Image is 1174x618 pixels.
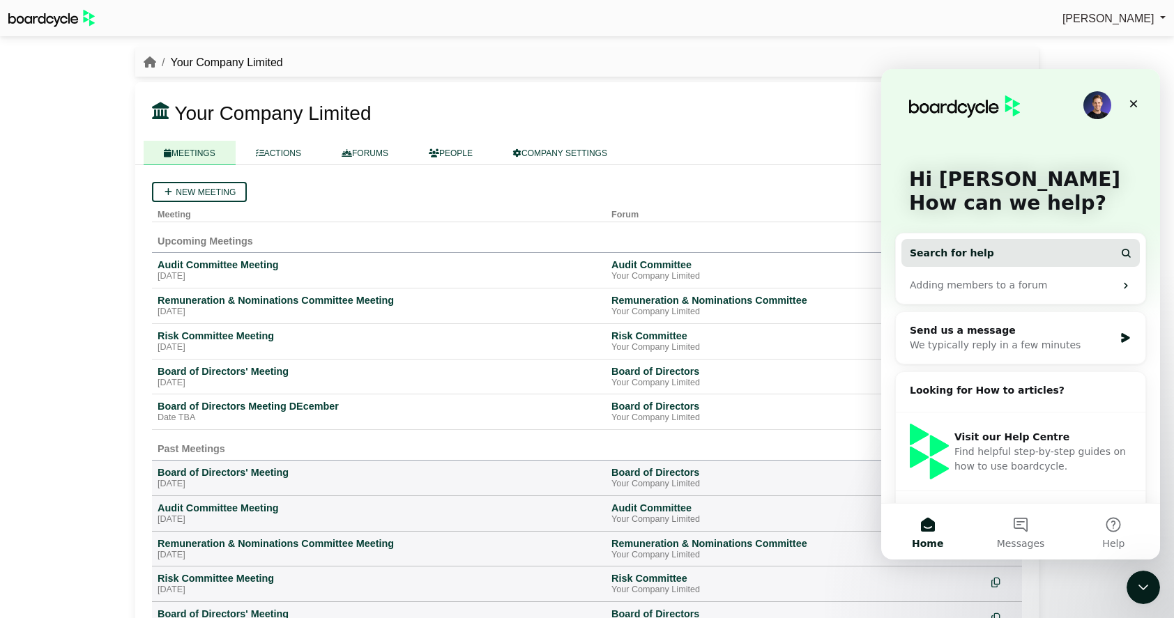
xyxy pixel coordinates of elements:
[144,54,283,72] nav: breadcrumb
[611,307,980,318] div: Your Company Limited
[611,365,980,378] div: Board of Directors
[158,342,600,353] div: [DATE]
[611,378,980,389] div: Your Company Limited
[611,572,980,585] div: Risk Committee
[158,585,600,596] div: [DATE]
[611,514,980,525] div: Your Company Limited
[8,10,95,27] img: BoardcycleBlackGreen-aaafeed430059cb809a45853b8cf6d952af9d84e6e89e1f1685b34bfd5cb7d64.svg
[611,466,980,479] div: Board of Directors
[611,342,980,353] div: Your Company Limited
[158,271,600,282] div: [DATE]
[1127,571,1160,604] iframe: Intercom live chat
[158,412,600,424] div: Date TBA
[611,502,980,514] div: Audit Committee
[611,412,980,424] div: Your Company Limited
[1062,13,1154,24] span: [PERSON_NAME]
[158,400,600,412] div: Board of Directors Meeting DEcember
[158,330,600,353] a: Risk Committee Meeting [DATE]
[1062,10,1166,28] a: [PERSON_NAME]
[611,258,980,282] a: Audit Committee Your Company Limited
[611,294,980,307] div: Remuneration & Nominations Committee
[158,235,253,247] span: Upcoming Meetings
[611,400,980,412] div: Board of Directors
[881,69,1160,559] iframe: Intercom live chat
[611,502,980,525] a: Audit Committee Your Company Limited
[174,102,371,124] span: Your Company Limited
[152,182,247,202] a: New meeting
[611,258,980,271] div: Audit Committee
[158,258,600,271] div: Audit Committee Meeting
[158,330,600,342] div: Risk Committee Meeting
[236,141,321,165] a: ACTIONS
[158,550,600,561] div: [DATE]
[611,271,980,282] div: Your Company Limited
[158,502,600,525] a: Audit Committee Meeting [DATE]
[158,572,600,585] div: Risk Committee Meeting
[611,572,980,596] a: Risk Committee Your Company Limited
[158,479,600,490] div: [DATE]
[158,365,600,378] div: Board of Directors' Meeting
[152,202,606,222] th: Meeting
[611,400,980,424] a: Board of Directors Your Company Limited
[611,294,980,318] a: Remuneration & Nominations Committee Your Company Limited
[156,54,283,72] li: Your Company Limited
[158,466,600,490] a: Board of Directors' Meeting [DATE]
[158,572,600,596] a: Risk Committee Meeting [DATE]
[321,141,409,165] a: FORUMS
[493,141,627,165] a: COMPANY SETTINGS
[158,307,600,318] div: [DATE]
[611,550,980,561] div: Your Company Limited
[158,514,600,525] div: [DATE]
[158,502,600,514] div: Audit Committee Meeting
[158,537,600,550] div: Remuneration & Nominations Committee Meeting
[611,537,980,550] div: Remuneration & Nominations Committee
[611,537,980,561] a: Remuneration & Nominations Committee Your Company Limited
[158,537,600,561] a: Remuneration & Nominations Committee Meeting [DATE]
[611,365,980,389] a: Board of Directors Your Company Limited
[158,466,600,479] div: Board of Directors' Meeting
[144,141,236,165] a: MEETINGS
[158,294,600,307] div: Remuneration & Nominations Committee Meeting
[611,330,980,353] a: Risk Committee Your Company Limited
[158,365,600,389] a: Board of Directors' Meeting [DATE]
[611,466,980,490] a: Board of Directors Your Company Limited
[611,479,980,490] div: Your Company Limited
[158,258,600,282] a: Audit Committee Meeting [DATE]
[611,585,980,596] div: Your Company Limited
[158,400,600,424] a: Board of Directors Meeting DEcember Date TBA
[158,443,225,454] span: Past Meetings
[158,378,600,389] div: [DATE]
[611,330,980,342] div: Risk Committee
[991,572,1016,591] div: Make a copy
[409,141,493,165] a: PEOPLE
[158,294,600,318] a: Remuneration & Nominations Committee Meeting [DATE]
[606,202,986,222] th: Forum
